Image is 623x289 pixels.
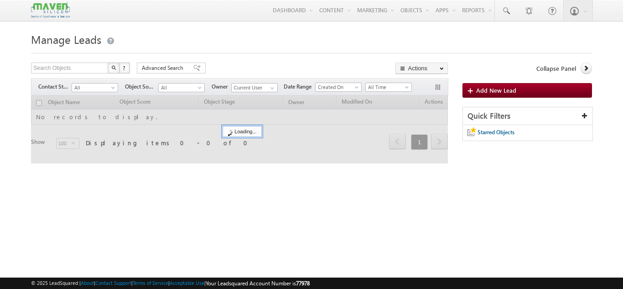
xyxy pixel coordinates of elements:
[395,63,448,74] button: Actions
[158,83,205,92] a: All
[366,83,409,91] span: All Time
[231,83,278,92] input: Type to Search
[284,83,315,91] span: Date Range
[265,84,277,93] a: Show All Items
[31,279,310,288] span: © 2025 LeadSquared | | | | |
[133,280,168,286] a: Terms of Service
[119,63,130,74] button: ?
[125,83,158,91] span: Object Source
[365,83,412,92] a: All Time
[315,83,362,92] a: Created On
[142,64,186,72] span: Advanced Search
[111,65,116,70] img: Search
[159,84,202,92] span: All
[296,280,310,287] span: 77978
[316,83,359,91] span: Created On
[206,280,310,287] span: Your Leadsquared Account Number is
[31,2,69,18] img: Custom Logo
[476,86,516,94] span: Add New Lead
[536,64,576,73] span: Collapse Panel
[31,32,101,47] span: Manage Leads
[463,107,592,125] div: Quick Filters
[223,126,261,137] div: Loading...
[170,280,204,286] a: Acceptable Use
[212,83,231,91] span: Owner
[95,280,131,286] a: Contact Support
[38,83,72,91] span: Contact Stage
[123,64,127,72] span: ?
[478,129,514,136] span: Starred Objects
[72,84,115,92] span: All
[81,280,94,286] a: About
[72,83,118,92] a: All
